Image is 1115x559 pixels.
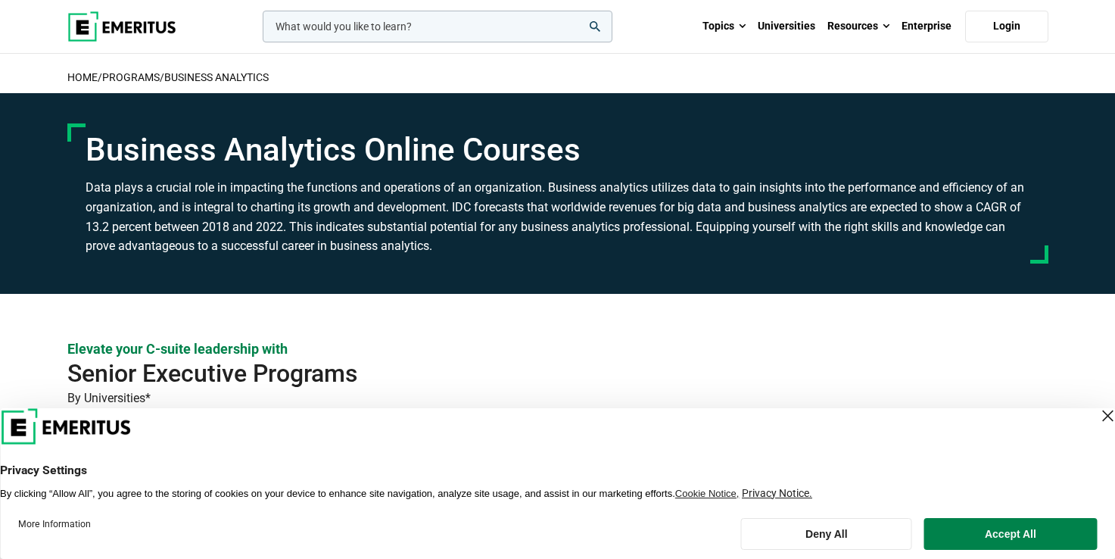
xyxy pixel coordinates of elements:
[86,178,1030,255] h3: Data plays a crucial role in impacting the functions and operations of an organization. Business ...
[67,389,1048,408] p: By Universities*
[67,71,98,83] a: home
[102,71,160,83] a: Programs
[965,11,1048,42] a: Login
[86,131,1030,169] h1: Business Analytics Online Courses
[67,358,950,389] h2: Senior Executive Programs
[263,11,612,42] input: woocommerce-product-search-field-0
[67,61,1048,93] h2: / /
[67,339,1048,358] p: Elevate your C-suite leadership with
[164,71,269,83] a: Business Analytics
